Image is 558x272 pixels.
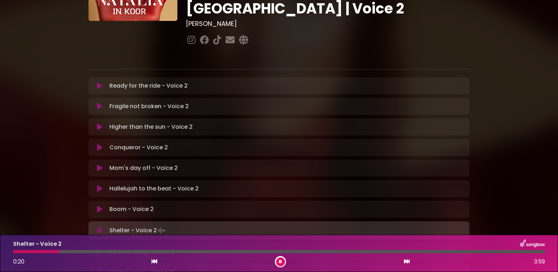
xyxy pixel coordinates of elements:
p: Ready for the ride - Voice 2 [109,82,188,90]
p: Shelter - Voice 2 [109,226,167,235]
h3: [PERSON_NAME] [186,20,469,28]
p: Shelter - Voice 2 [13,240,62,248]
p: Hallelujah to the beat - Voice 2 [109,184,199,193]
span: 0:20 [13,257,24,266]
img: songbox-logo-white.png [520,239,545,249]
img: waveform4.gif [157,226,167,235]
p: Conqueror - Voice 2 [109,143,168,152]
p: Fragile not broken - Voice 2 [109,102,189,111]
span: 3:59 [534,257,545,266]
p: Higher than the sun - Voice 2 [109,123,193,131]
p: Boom - Voice 2 [109,205,154,213]
p: Mom's day off - Voice 2 [109,164,178,172]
